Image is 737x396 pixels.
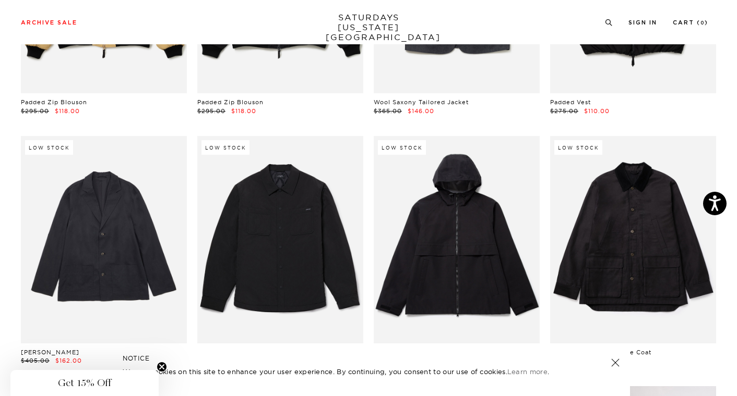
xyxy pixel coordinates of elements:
[21,357,50,364] span: $405.00
[197,98,264,106] a: Padded Zip Blouson
[584,107,610,115] span: $110.00
[231,107,256,115] span: $118.00
[326,13,412,42] a: SATURDAYS[US_STATE][GEOGRAPHIC_DATA]
[374,107,402,115] span: $365.00
[21,20,77,26] a: Archive Sale
[550,98,591,106] a: Padded Vest
[554,140,602,155] div: Low Stock
[628,20,657,26] a: Sign In
[673,20,708,26] a: Cart (0)
[21,98,87,106] a: Padded Zip Blouson
[21,107,49,115] span: $295.00
[157,362,167,372] button: Close teaser
[55,357,82,364] span: $162.00
[374,98,469,106] a: Wool Saxony Tailored Jacket
[123,366,577,377] p: We use cookies on this site to enhance your user experience. By continuing, you consent to our us...
[378,140,426,155] div: Low Stock
[123,354,614,363] h5: NOTICE
[197,107,225,115] span: $295.00
[700,21,705,26] small: 0
[408,107,434,115] span: $146.00
[25,140,73,155] div: Low Stock
[550,107,578,115] span: $275.00
[58,377,111,389] span: Get 15% Off
[201,140,249,155] div: Low Stock
[55,107,80,115] span: $118.00
[21,349,79,356] a: [PERSON_NAME]
[10,370,159,396] div: Get 15% OffClose teaser
[507,367,548,376] a: Learn more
